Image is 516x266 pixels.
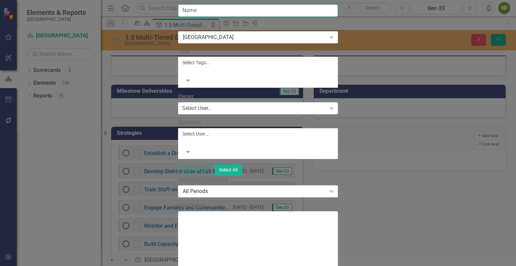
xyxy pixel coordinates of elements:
[178,202,338,210] label: Description
[178,48,338,55] label: Tags
[178,176,338,184] label: Reporting Frequency
[183,33,326,41] div: [GEOGRAPHIC_DATA]
[182,130,334,137] div: Select User...
[178,119,338,126] label: Sponsors
[178,4,338,17] input: Goal Name
[182,105,212,112] div: Select User...
[178,93,338,101] label: Owner
[178,164,211,176] button: Select None
[182,59,334,66] div: Select Tags...
[215,164,242,176] button: Select All
[183,188,326,195] div: All Periods
[178,22,338,30] label: Scorecard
